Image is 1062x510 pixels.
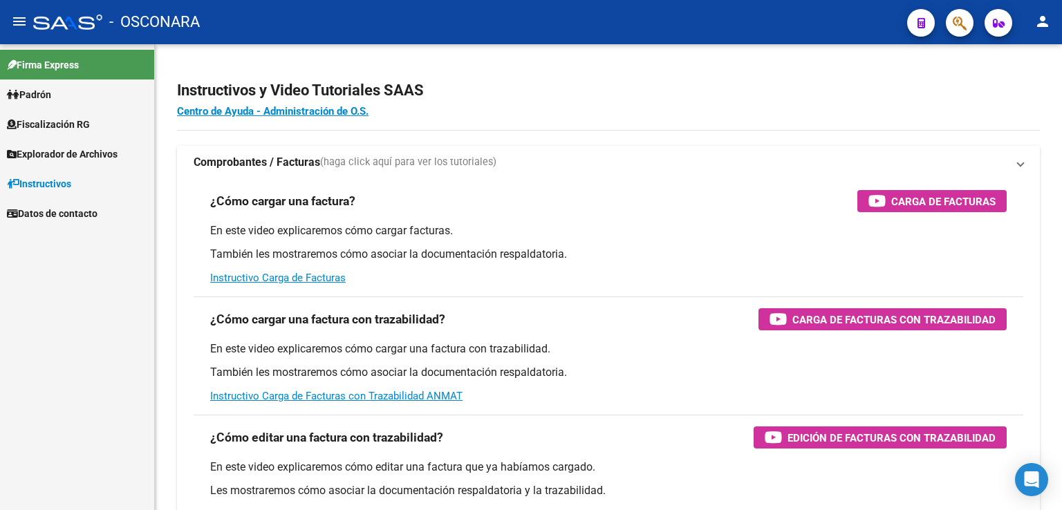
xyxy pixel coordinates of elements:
[758,308,1007,330] button: Carga de Facturas con Trazabilidad
[857,190,1007,212] button: Carga de Facturas
[177,77,1040,104] h2: Instructivos y Video Tutoriales SAAS
[210,460,1007,475] p: En este video explicaremos cómo editar una factura que ya habíamos cargado.
[792,311,996,328] span: Carga de Facturas con Trazabilidad
[109,7,200,37] span: - OSCONARA
[7,206,97,221] span: Datos de contacto
[210,223,1007,238] p: En este video explicaremos cómo cargar facturas.
[754,426,1007,448] button: Edición de Facturas con Trazabilidad
[210,483,1007,498] p: Les mostraremos cómo asociar la documentación respaldatoria y la trazabilidad.
[210,341,1007,357] p: En este video explicaremos cómo cargar una factura con trazabilidad.
[1015,463,1048,496] div: Open Intercom Messenger
[7,117,90,132] span: Fiscalización RG
[11,13,28,30] mat-icon: menu
[320,155,496,170] span: (haga click aquí para ver los tutoriales)
[7,147,118,162] span: Explorador de Archivos
[210,428,443,447] h3: ¿Cómo editar una factura con trazabilidad?
[891,193,996,210] span: Carga de Facturas
[210,191,355,211] h3: ¿Cómo cargar una factura?
[788,429,996,446] span: Edición de Facturas con Trazabilidad
[210,247,1007,262] p: También les mostraremos cómo asociar la documentación respaldatoria.
[7,87,51,102] span: Padrón
[177,146,1040,179] mat-expansion-panel-header: Comprobantes / Facturas(haga click aquí para ver los tutoriales)
[210,272,346,284] a: Instructivo Carga de Facturas
[7,176,71,191] span: Instructivos
[210,365,1007,380] p: También les mostraremos cómo asociar la documentación respaldatoria.
[194,155,320,170] strong: Comprobantes / Facturas
[210,310,445,329] h3: ¿Cómo cargar una factura con trazabilidad?
[177,105,369,117] a: Centro de Ayuda - Administración de O.S.
[1034,13,1051,30] mat-icon: person
[7,57,79,73] span: Firma Express
[210,390,463,402] a: Instructivo Carga de Facturas con Trazabilidad ANMAT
